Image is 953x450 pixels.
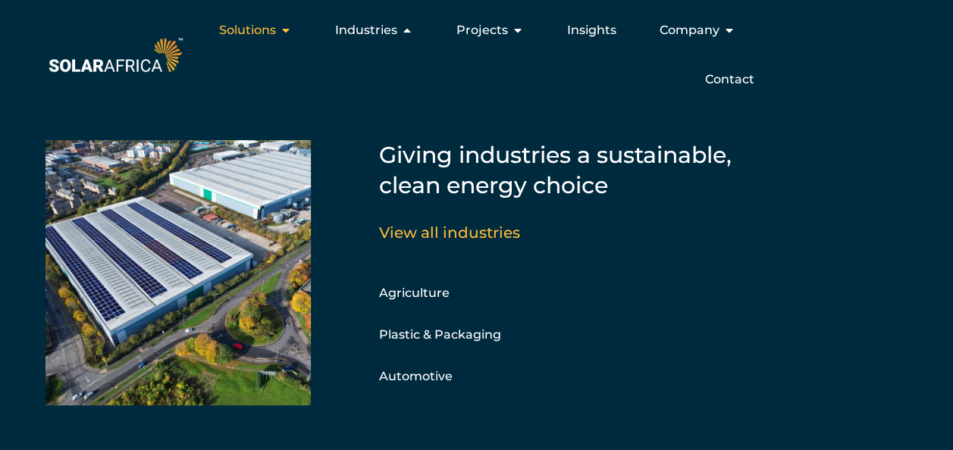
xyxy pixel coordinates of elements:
div: Menu Toggle [186,15,766,95]
a: Automotive [379,369,453,383]
span: Solutions [219,21,276,39]
a: Agriculture [379,286,450,300]
a: View all industries [379,223,520,242]
nav: Menu [186,15,766,95]
span: Industries [335,21,397,39]
span: Company [660,21,719,39]
h5: Giving industries a sustainable, clean energy choice [379,140,758,201]
a: Plastic & Packaging [379,327,501,342]
a: Contact [705,70,754,89]
a: Insights [567,21,616,39]
span: Projects [456,21,508,39]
